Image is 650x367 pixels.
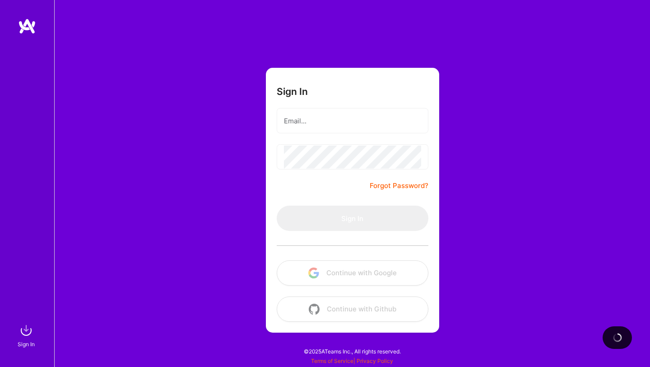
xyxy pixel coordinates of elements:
[370,180,428,191] a: Forgot Password?
[277,296,428,322] button: Continue with Github
[612,332,623,343] img: loading
[18,339,35,349] div: Sign In
[309,304,320,315] img: icon
[17,321,35,339] img: sign in
[308,268,319,278] img: icon
[357,358,393,364] a: Privacy Policy
[277,86,308,97] h3: Sign In
[18,18,36,34] img: logo
[311,358,393,364] span: |
[54,340,650,362] div: © 2025 ATeams Inc., All rights reserved.
[277,206,428,231] button: Sign In
[19,321,35,349] a: sign inSign In
[277,260,428,286] button: Continue with Google
[311,358,353,364] a: Terms of Service
[284,109,421,132] input: Email...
